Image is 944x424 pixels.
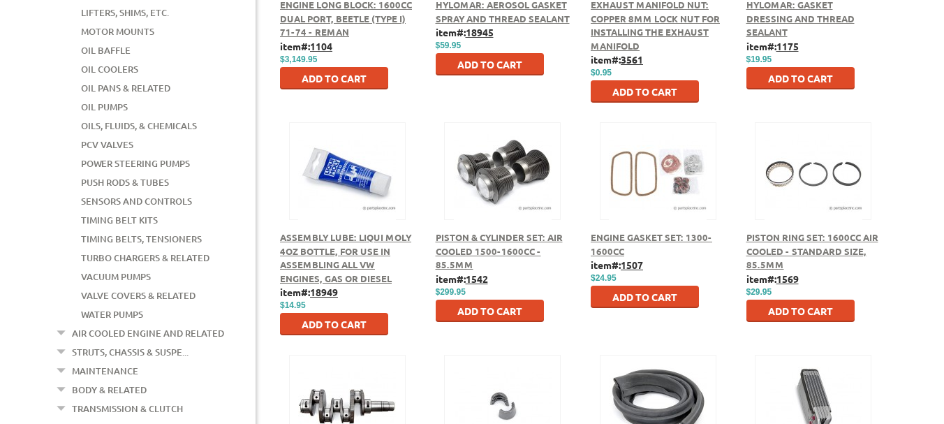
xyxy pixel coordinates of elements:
a: Oils, Fluids, & Chemicals [81,117,197,135]
span: $19.95 [746,54,772,64]
button: Add to Cart [746,67,855,89]
u: 1569 [776,272,799,285]
a: Valve Covers & Related [81,286,196,305]
b: item#: [746,40,799,52]
a: Power Steering Pumps [81,154,190,173]
a: Assembly Lube: Liqui Moly 4oz Bottle, for use in assembling all VW engines, Gas or Diesel [280,231,411,284]
b: item#: [280,40,332,52]
button: Add to Cart [280,67,388,89]
a: Air Cooled Engine and Related [72,324,224,342]
a: Maintenance [72,362,138,380]
b: item#: [591,53,643,66]
a: Struts, Chassis & Suspe... [72,343,189,361]
b: item#: [591,258,643,271]
span: Add to Cart [302,72,367,85]
a: Turbo Chargers & Related [81,249,209,267]
a: Vacuum Pumps [81,268,151,286]
a: Motor Mounts [81,22,154,41]
span: $3,149.95 [280,54,317,64]
span: $0.95 [591,68,612,78]
a: Push Rods & Tubes [81,173,169,191]
b: item#: [436,26,494,38]
a: Timing Belts, Tensioners [81,230,202,248]
span: Add to Cart [768,72,833,85]
a: Oil Baffle [81,41,131,59]
a: Timing Belt Kits [81,211,158,229]
a: PCV Valves [81,136,133,154]
a: Oil Pumps [81,98,128,116]
button: Add to Cart [436,300,544,322]
span: Add to Cart [457,58,522,71]
a: Sensors and Controls [81,192,192,210]
span: $24.95 [591,273,617,283]
u: 1104 [310,40,332,52]
u: 1507 [621,258,643,271]
a: Lifters, Shims, Etc. [81,3,169,22]
a: Piston & Cylinder Set: Air cooled 1500-1600cc - 85.5mm [436,231,563,270]
b: item#: [280,286,338,298]
a: Oil Pans & Related [81,79,170,97]
span: $59.95 [436,41,462,50]
a: Water Pumps [81,305,143,323]
button: Add to Cart [280,313,388,335]
span: $299.95 [436,287,466,297]
u: 1542 [466,272,488,285]
b: item#: [746,272,799,285]
a: Oil Coolers [81,60,138,78]
a: Body & Related [72,381,147,399]
button: Add to Cart [591,80,699,103]
b: item#: [436,272,488,285]
button: Add to Cart [591,286,699,308]
span: Add to Cart [612,85,677,98]
button: Add to Cart [436,53,544,75]
u: 1175 [776,40,799,52]
span: Add to Cart [302,318,367,330]
a: Piston Ring Set: 1600cc Air Cooled - Standard Size, 85.5mm [746,231,878,270]
span: Add to Cart [612,291,677,303]
a: Engine Gasket Set: 1300-1600cc [591,231,712,257]
span: Add to Cart [457,305,522,317]
u: 3561 [621,53,643,66]
a: Transmission & Clutch [72,400,183,418]
span: $14.95 [280,300,306,310]
u: 18949 [310,286,338,298]
u: 18945 [466,26,494,38]
span: $29.95 [746,287,772,297]
span: Add to Cart [768,305,833,317]
button: Add to Cart [746,300,855,322]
